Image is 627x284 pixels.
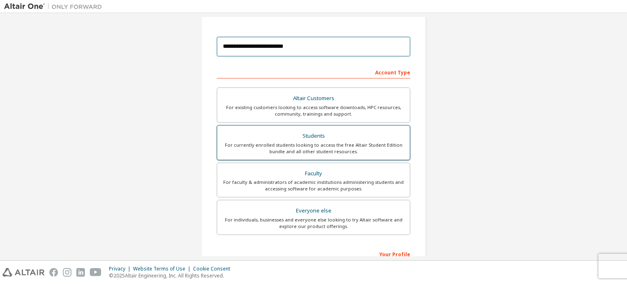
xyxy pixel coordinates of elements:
[49,268,58,277] img: facebook.svg
[222,130,405,142] div: Students
[222,205,405,217] div: Everyone else
[222,104,405,117] div: For existing customers looking to access software downloads, HPC resources, community, trainings ...
[193,266,235,272] div: Cookie Consent
[2,268,44,277] img: altair_logo.svg
[222,168,405,179] div: Faculty
[133,266,193,272] div: Website Terms of Use
[109,272,235,279] p: © 2025 Altair Engineering, Inc. All Rights Reserved.
[90,268,102,277] img: youtube.svg
[76,268,85,277] img: linkedin.svg
[217,65,410,78] div: Account Type
[4,2,106,11] img: Altair One
[109,266,133,272] div: Privacy
[222,93,405,104] div: Altair Customers
[222,142,405,155] div: For currently enrolled students looking to access the free Altair Student Edition bundle and all ...
[63,268,71,277] img: instagram.svg
[222,217,405,230] div: For individuals, businesses and everyone else looking to try Altair software and explore our prod...
[222,179,405,192] div: For faculty & administrators of academic institutions administering students and accessing softwa...
[217,247,410,260] div: Your Profile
